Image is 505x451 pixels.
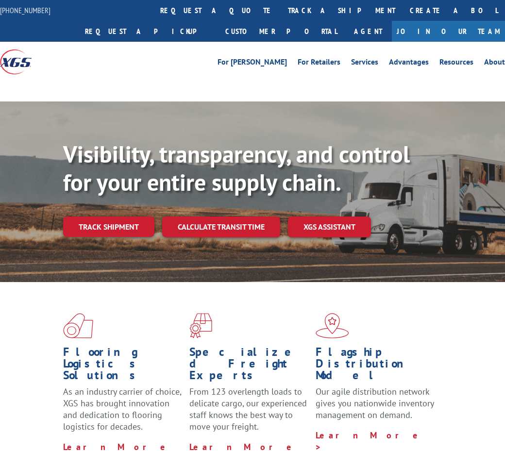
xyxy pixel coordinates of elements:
a: For [PERSON_NAME] [218,58,287,69]
h1: Flooring Logistics Solutions [63,346,182,386]
p: From 123 overlength loads to delicate cargo, our experienced staff knows the best way to move you... [189,386,308,441]
a: Advantages [389,58,429,69]
span: Our agile distribution network gives you nationwide inventory management on demand. [316,386,434,420]
img: xgs-icon-focused-on-flooring-red [189,313,212,338]
b: Visibility, transparency, and control for your entire supply chain. [63,139,410,197]
a: For Retailers [298,58,340,69]
a: Services [351,58,378,69]
a: Customer Portal [218,21,344,42]
a: Calculate transit time [162,217,280,237]
span: As an industry carrier of choice, XGS has brought innovation and dedication to flooring logistics... [63,386,181,432]
h1: Specialized Freight Experts [189,346,308,386]
a: Request a pickup [78,21,218,42]
a: XGS ASSISTANT [288,217,371,237]
img: xgs-icon-total-supply-chain-intelligence-red [63,313,93,338]
a: Agent [344,21,392,42]
img: xgs-icon-flagship-distribution-model-red [316,313,349,338]
h1: Flagship Distribution Model [316,346,435,386]
a: Track shipment [63,217,154,237]
a: About [484,58,505,69]
a: Join Our Team [392,21,505,42]
a: Resources [439,58,473,69]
